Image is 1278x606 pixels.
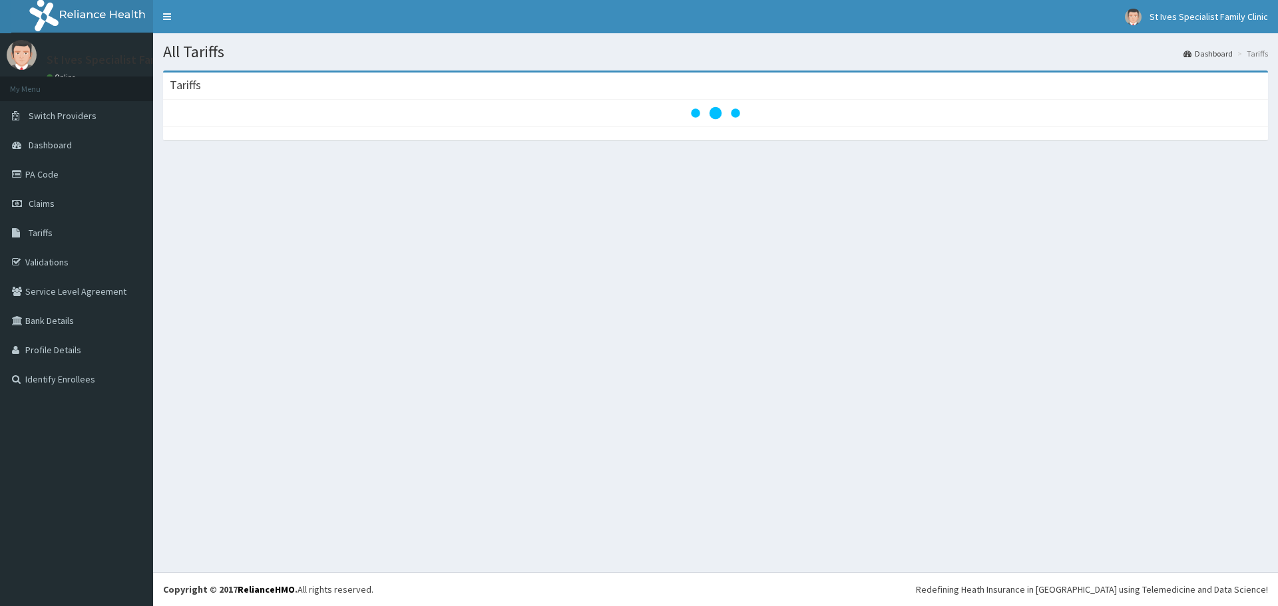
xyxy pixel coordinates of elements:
[29,139,72,151] span: Dashboard
[29,198,55,210] span: Claims
[163,43,1268,61] h1: All Tariffs
[153,572,1278,606] footer: All rights reserved.
[170,79,201,91] h3: Tariffs
[238,583,295,595] a: RelianceHMO
[29,110,97,122] span: Switch Providers
[689,86,742,140] svg: audio-loading
[29,227,53,239] span: Tariffs
[916,583,1268,596] div: Redefining Heath Insurance in [GEOGRAPHIC_DATA] using Telemedicine and Data Science!
[163,583,298,595] strong: Copyright © 2017 .
[1183,48,1233,59] a: Dashboard
[1150,11,1268,23] span: St Ives Specialist Family Clinic
[7,40,37,70] img: User Image
[47,73,79,82] a: Online
[1125,9,1142,25] img: User Image
[47,54,202,66] p: St Ives Specialist Family Clinic
[1234,48,1268,59] li: Tariffs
